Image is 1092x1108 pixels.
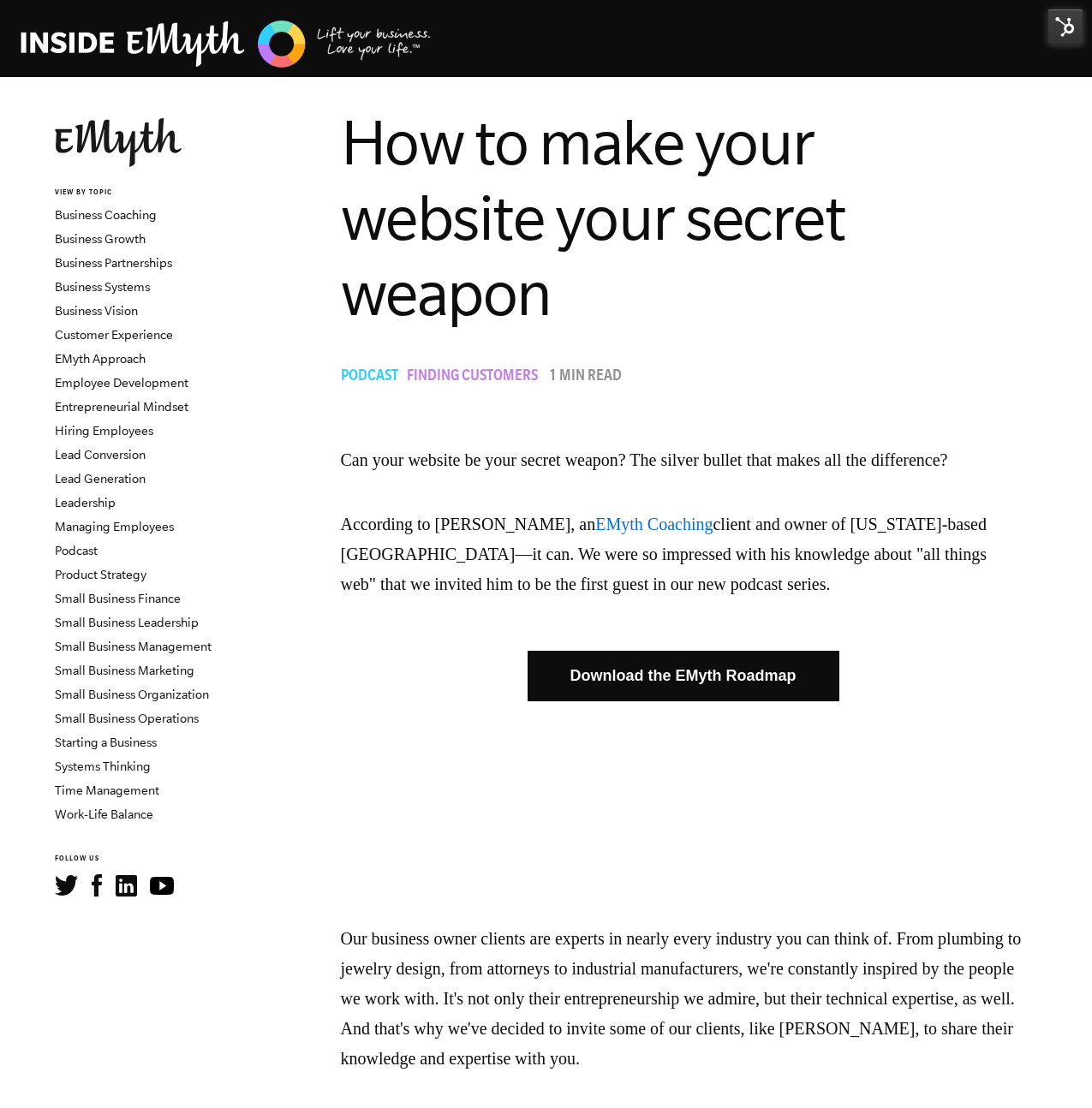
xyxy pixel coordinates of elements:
[55,118,182,167] img: EMyth
[55,854,261,865] h6: FOLLOW US
[55,783,159,797] a: Time Management
[55,592,181,605] a: Small Business Finance
[55,424,153,438] a: Hiring Employees
[55,875,78,896] img: Twitter
[116,875,137,897] img: LinkedIn
[341,509,1026,599] p: According to [PERSON_NAME], an client and owner of [US_STATE]-based [GEOGRAPHIC_DATA]—it can. We ...
[55,256,172,270] a: Business Partnerships
[55,188,261,199] h6: VIEW BY TOPIC
[55,760,151,773] a: Systems Thinking
[92,874,102,897] img: Facebook
[55,544,98,557] a: Podcast
[55,400,188,414] a: Entrepreneurial Mindset
[710,985,1092,1108] iframe: Chat Widget
[528,651,839,701] a: Download the EMyth Roadmap
[341,107,845,328] span: How to make your website your secret weapon
[55,232,146,246] a: Business Growth
[55,496,116,509] a: Leadership
[341,445,1026,475] p: Can your website be your secret weapon? The silver bullet that makes all the difference?
[55,280,150,294] a: Business Systems
[595,515,713,533] a: EMyth Coaching
[55,807,153,821] a: Work-Life Balance
[150,877,174,895] img: YouTube
[55,448,146,462] a: Lead Conversion
[55,664,194,677] a: Small Business Marketing
[407,369,538,386] span: Finding Customers
[55,712,199,725] a: Small Business Operations
[55,328,173,342] a: Customer Experience
[55,640,212,653] a: Small Business Management
[55,616,199,629] a: Small Business Leadership
[55,208,157,222] a: Business Coaching
[341,369,407,386] a: Podcast
[55,304,138,318] a: Business Vision
[55,520,174,533] a: Managing Employees
[1047,9,1083,45] img: HubSpot Tools Menu Toggle
[55,352,146,366] a: EMyth Approach
[21,18,432,70] img: EMyth Business Coaching
[55,688,209,701] a: Small Business Organization
[341,924,1026,1074] p: Our business owner clients are experts in nearly every industry you can think of. From plumbing t...
[55,736,157,749] a: Starting a Business
[407,369,546,386] a: Finding Customers
[549,369,622,386] p: 1 min read
[55,376,188,390] a: Employee Development
[55,568,146,581] a: Product Strategy
[341,369,398,386] span: Podcast
[55,472,146,485] a: Lead Generation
